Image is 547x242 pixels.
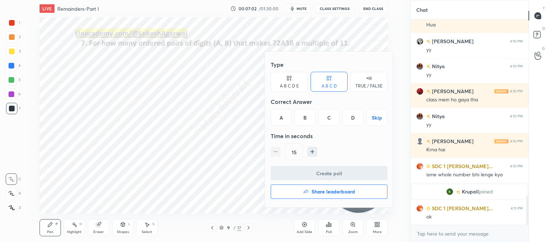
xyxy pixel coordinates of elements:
[322,84,337,88] div: A B C D
[271,57,387,72] div: Type
[318,109,339,126] div: C
[295,109,316,126] div: B
[366,109,387,126] button: Skip
[271,95,387,109] div: Correct Answer
[280,84,299,88] div: A B C D E
[271,109,292,126] div: A
[271,129,387,143] div: Time in seconds
[312,189,355,194] h4: Share leaderboard
[271,185,387,199] button: Share leaderboard
[343,109,364,126] div: D
[355,84,382,88] div: TRUE / FALSE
